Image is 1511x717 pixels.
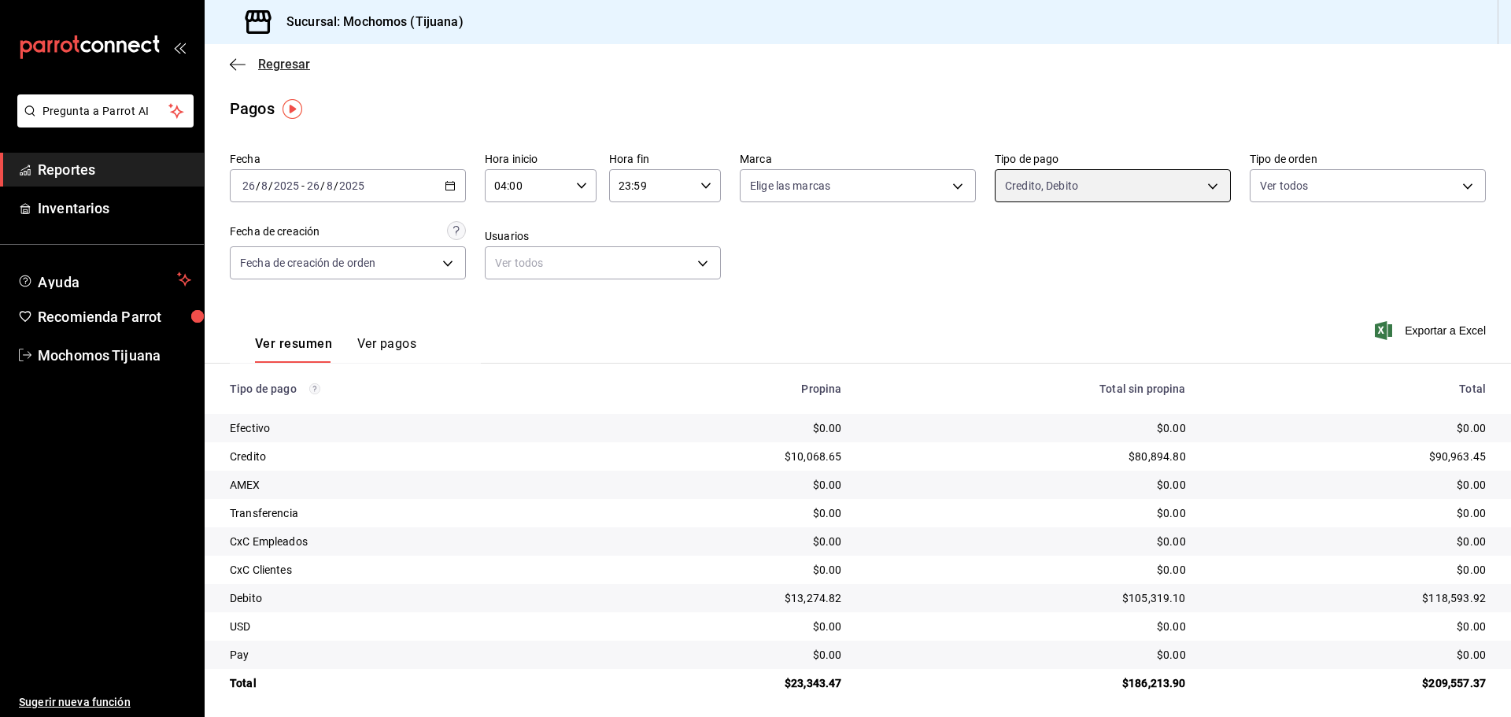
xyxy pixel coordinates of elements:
[1211,420,1486,436] div: $0.00
[613,534,842,549] div: $0.00
[613,383,842,395] div: Propina
[357,336,416,363] button: Ver pagos
[309,383,320,394] svg: Los pagos realizados con Pay y otras terminales son montos brutos.
[242,179,256,192] input: --
[274,13,464,31] h3: Sucursal: Mochomos (Tijuana)
[17,94,194,128] button: Pregunta a Parrot AI
[38,159,191,180] span: Reportes
[1260,178,1308,194] span: Ver todos
[230,505,588,521] div: Transferencia
[613,505,842,521] div: $0.00
[613,619,842,634] div: $0.00
[230,153,466,164] label: Fecha
[1211,383,1486,395] div: Total
[866,477,1185,493] div: $0.00
[38,306,191,327] span: Recomienda Parrot
[230,449,588,464] div: Credito
[609,153,721,164] label: Hora fin
[38,345,191,366] span: Mochomos Tijuana
[613,477,842,493] div: $0.00
[230,97,275,120] div: Pagos
[866,619,1185,634] div: $0.00
[995,153,1231,164] label: Tipo de pago
[613,562,842,578] div: $0.00
[1211,675,1486,691] div: $209,557.37
[230,420,588,436] div: Efectivo
[268,179,273,192] span: /
[1211,562,1486,578] div: $0.00
[230,383,588,395] div: Tipo de pago
[613,675,842,691] div: $23,343.47
[613,590,842,606] div: $13,274.82
[1250,153,1486,164] label: Tipo de orden
[613,420,842,436] div: $0.00
[256,179,260,192] span: /
[260,179,268,192] input: --
[306,179,320,192] input: --
[283,99,302,119] img: Tooltip marker
[19,694,191,711] span: Sugerir nueva función
[485,246,721,279] div: Ver todos
[11,114,194,131] a: Pregunta a Parrot AI
[1005,178,1078,194] span: Credito, Debito
[338,179,365,192] input: ----
[230,590,588,606] div: Debito
[866,449,1185,464] div: $80,894.80
[1211,647,1486,663] div: $0.00
[230,675,588,691] div: Total
[1211,505,1486,521] div: $0.00
[866,534,1185,549] div: $0.00
[38,270,171,289] span: Ayuda
[1378,321,1486,340] button: Exportar a Excel
[485,153,597,164] label: Hora inicio
[613,449,842,464] div: $10,068.65
[866,675,1185,691] div: $186,213.90
[750,178,830,194] span: Elige las marcas
[42,103,169,120] span: Pregunta a Parrot AI
[255,336,416,363] div: navigation tabs
[866,590,1185,606] div: $105,319.10
[613,647,842,663] div: $0.00
[230,562,588,578] div: CxC Clientes
[740,153,976,164] label: Marca
[230,57,310,72] button: Regresar
[1211,619,1486,634] div: $0.00
[334,179,338,192] span: /
[273,179,300,192] input: ----
[1211,590,1486,606] div: $118,593.92
[866,420,1185,436] div: $0.00
[866,647,1185,663] div: $0.00
[230,534,588,549] div: CxC Empleados
[866,562,1185,578] div: $0.00
[230,477,588,493] div: AMEX
[240,255,375,271] span: Fecha de creación de orden
[326,179,334,192] input: --
[1211,534,1486,549] div: $0.00
[301,179,305,192] span: -
[1211,449,1486,464] div: $90,963.45
[173,41,186,54] button: open_drawer_menu
[866,383,1185,395] div: Total sin propina
[230,619,588,634] div: USD
[1211,477,1486,493] div: $0.00
[230,647,588,663] div: Pay
[866,505,1185,521] div: $0.00
[230,224,320,240] div: Fecha de creación
[255,336,332,363] button: Ver resumen
[485,231,721,242] label: Usuarios
[38,198,191,219] span: Inventarios
[320,179,325,192] span: /
[258,57,310,72] span: Regresar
